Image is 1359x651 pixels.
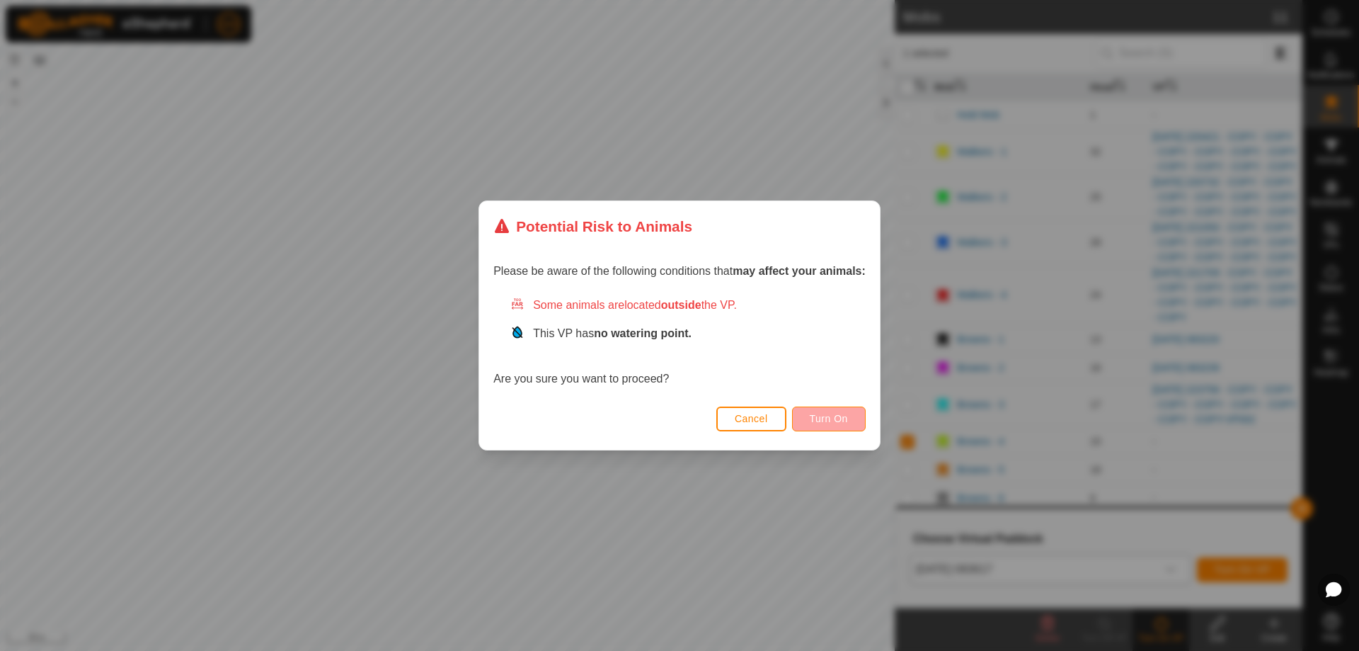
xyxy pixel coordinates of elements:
span: Please be aware of the following conditions that [493,265,866,277]
span: located the VP. [624,299,737,311]
strong: outside [661,299,701,311]
span: Turn On [810,413,848,424]
button: Cancel [716,407,786,431]
strong: no watering point. [594,327,692,339]
div: Are you sure you want to proceed? [493,297,866,387]
span: Cancel [735,413,768,424]
strong: may affect your animals: [733,265,866,277]
button: Turn On [792,407,866,431]
div: Potential Risk to Animals [493,215,692,237]
div: Some animals are [510,297,866,314]
span: This VP has [533,327,692,339]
